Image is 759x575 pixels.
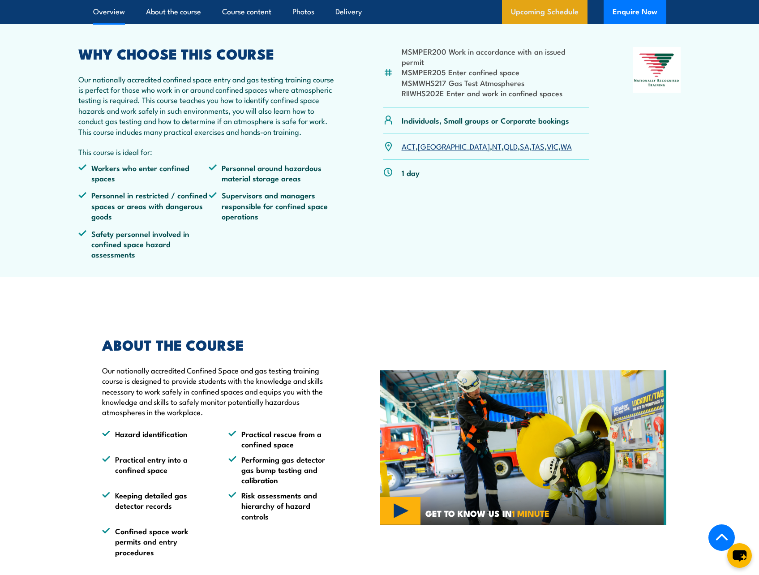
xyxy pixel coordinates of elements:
button: chat-button [727,543,752,568]
a: WA [561,141,572,151]
p: This course is ideal for: [78,146,340,157]
strong: 1 MINUTE [512,506,549,519]
li: Risk assessments and hierarchy of hazard controls [228,490,339,521]
li: Hazard identification [102,429,212,450]
h2: ABOUT THE COURSE [102,338,339,351]
a: VIC [547,141,558,151]
a: [GEOGRAPHIC_DATA] [418,141,490,151]
li: Supervisors and managers responsible for confined space operations [209,190,339,221]
a: ACT [402,141,416,151]
li: MSMWHS217 Gas Test Atmospheres [402,77,589,88]
a: QLD [504,141,518,151]
a: NT [492,141,502,151]
img: Confined Space Entry Training [380,370,666,525]
img: Nationally Recognised Training logo. [633,47,681,93]
p: Individuals, Small groups or Corporate bookings [402,115,569,125]
h2: WHY CHOOSE THIS COURSE [78,47,340,60]
p: Our nationally accredited confined space entry and gas testing training course is perfect for tho... [78,74,340,137]
li: Keeping detailed gas detector records [102,490,212,521]
p: , , , , , , , [402,141,572,151]
li: RIIWHS202E Enter and work in confined spaces [402,88,589,98]
li: Practical rescue from a confined space [228,429,339,450]
li: Performing gas detector gas bump testing and calibration [228,454,339,485]
li: Confined space work permits and entry procedures [102,526,212,557]
span: GET TO KNOW US IN [425,509,549,517]
a: TAS [532,141,545,151]
li: Personnel around hazardous material storage areas [209,163,339,184]
li: MSMPER205 Enter confined space [402,67,589,77]
li: Personnel in restricted / confined spaces or areas with dangerous goods [78,190,209,221]
li: MSMPER200 Work in accordance with an issued permit [402,46,589,67]
li: Safety personnel involved in confined space hazard assessments [78,228,209,260]
li: Practical entry into a confined space [102,454,212,485]
p: 1 day [402,167,420,178]
p: Our nationally accredited Confined Space and gas testing training course is designed to provide s... [102,365,339,417]
li: Workers who enter confined spaces [78,163,209,184]
a: SA [520,141,529,151]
